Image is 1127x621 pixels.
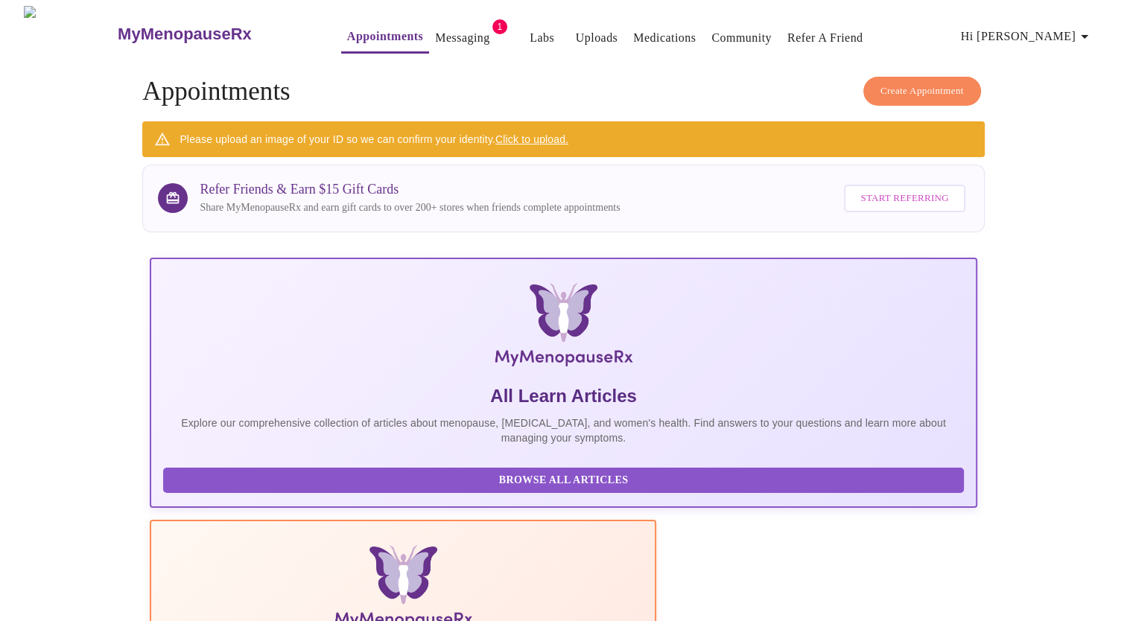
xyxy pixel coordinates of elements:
[200,182,620,197] h3: Refer Friends & Earn $15 Gift Cards
[118,25,252,44] h3: MyMenopauseRx
[429,23,495,53] button: Messaging
[163,415,963,445] p: Explore our comprehensive collection of articles about menopause, [MEDICAL_DATA], and women's hea...
[116,8,311,60] a: MyMenopauseRx
[163,384,963,408] h5: All Learn Articles
[711,28,772,48] a: Community
[347,26,423,47] a: Appointments
[627,23,702,53] button: Medications
[863,77,981,106] button: Create Appointment
[705,23,778,53] button: Community
[200,200,620,215] p: Share MyMenopauseRx and earn gift cards to over 200+ stores when friends complete appointments
[787,28,863,48] a: Refer a Friend
[961,26,1093,47] span: Hi [PERSON_NAME]
[24,6,116,62] img: MyMenopauseRx Logo
[163,473,967,485] a: Browse All Articles
[180,126,568,153] div: Please upload an image of your ID so we can confirm your identity.
[341,22,429,54] button: Appointments
[570,23,624,53] button: Uploads
[844,185,965,212] button: Start Referring
[576,28,618,48] a: Uploads
[781,23,869,53] button: Refer a Friend
[178,471,948,490] span: Browse All Articles
[163,468,963,494] button: Browse All Articles
[860,190,948,207] span: Start Referring
[495,133,568,145] a: Click to upload.
[955,22,1099,51] button: Hi [PERSON_NAME]
[492,19,507,34] span: 1
[142,77,984,106] h4: Appointments
[518,23,566,53] button: Labs
[633,28,696,48] a: Medications
[288,283,839,372] img: MyMenopauseRx Logo
[880,83,964,100] span: Create Appointment
[840,177,968,220] a: Start Referring
[530,28,554,48] a: Labs
[435,28,489,48] a: Messaging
